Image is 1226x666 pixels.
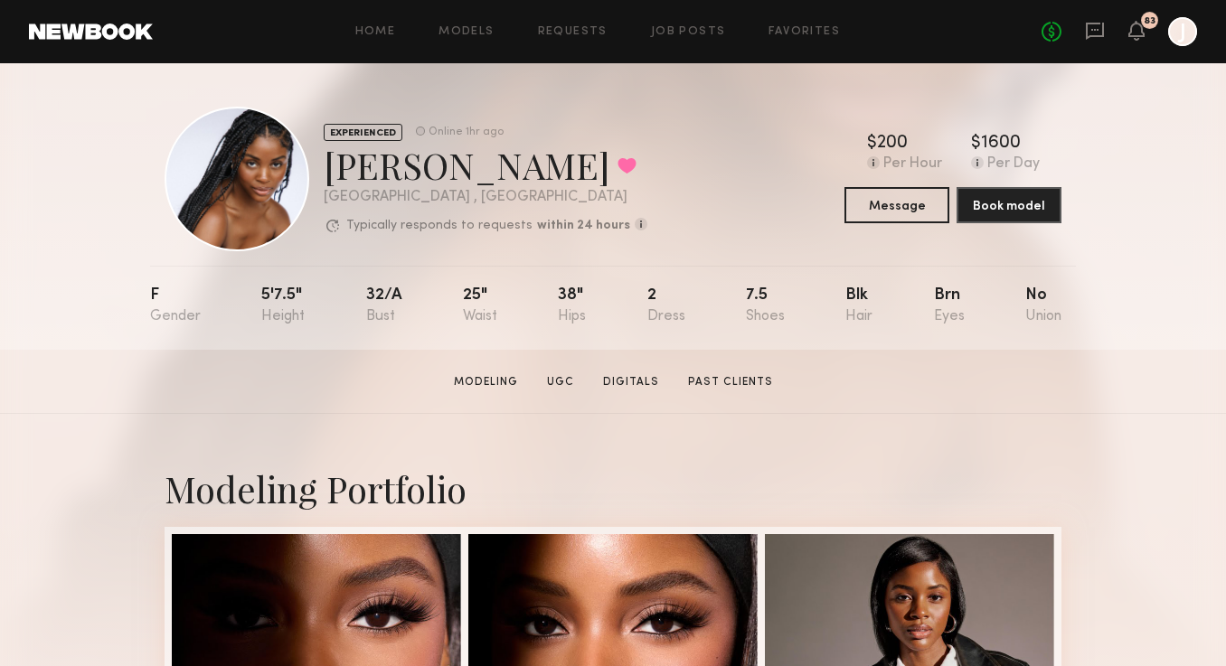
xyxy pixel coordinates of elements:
[324,124,402,141] div: EXPERIENCED
[355,26,396,38] a: Home
[651,26,726,38] a: Job Posts
[366,287,402,324] div: 32/a
[981,135,1021,153] div: 1600
[681,374,780,390] a: Past Clients
[957,187,1061,223] button: Book model
[324,190,647,205] div: [GEOGRAPHIC_DATA] , [GEOGRAPHIC_DATA]
[538,26,608,38] a: Requests
[165,464,1061,512] div: Modeling Portfolio
[769,26,840,38] a: Favorites
[934,287,965,324] div: Brn
[346,220,533,232] p: Typically responds to requests
[1025,287,1061,324] div: No
[987,156,1040,173] div: Per Day
[845,287,872,324] div: Blk
[647,287,685,324] div: 2
[746,287,785,324] div: 7.5
[540,374,581,390] a: UGC
[429,127,504,138] div: Online 1hr ago
[150,287,201,324] div: F
[1144,16,1155,26] div: 83
[261,287,305,324] div: 5'7.5"
[877,135,908,153] div: 200
[324,141,647,189] div: [PERSON_NAME]
[537,220,630,232] b: within 24 hours
[439,26,494,38] a: Models
[596,374,666,390] a: Digitals
[883,156,942,173] div: Per Hour
[844,187,949,223] button: Message
[867,135,877,153] div: $
[463,287,497,324] div: 25"
[447,374,525,390] a: Modeling
[558,287,586,324] div: 38"
[1168,17,1197,46] a: J
[971,135,981,153] div: $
